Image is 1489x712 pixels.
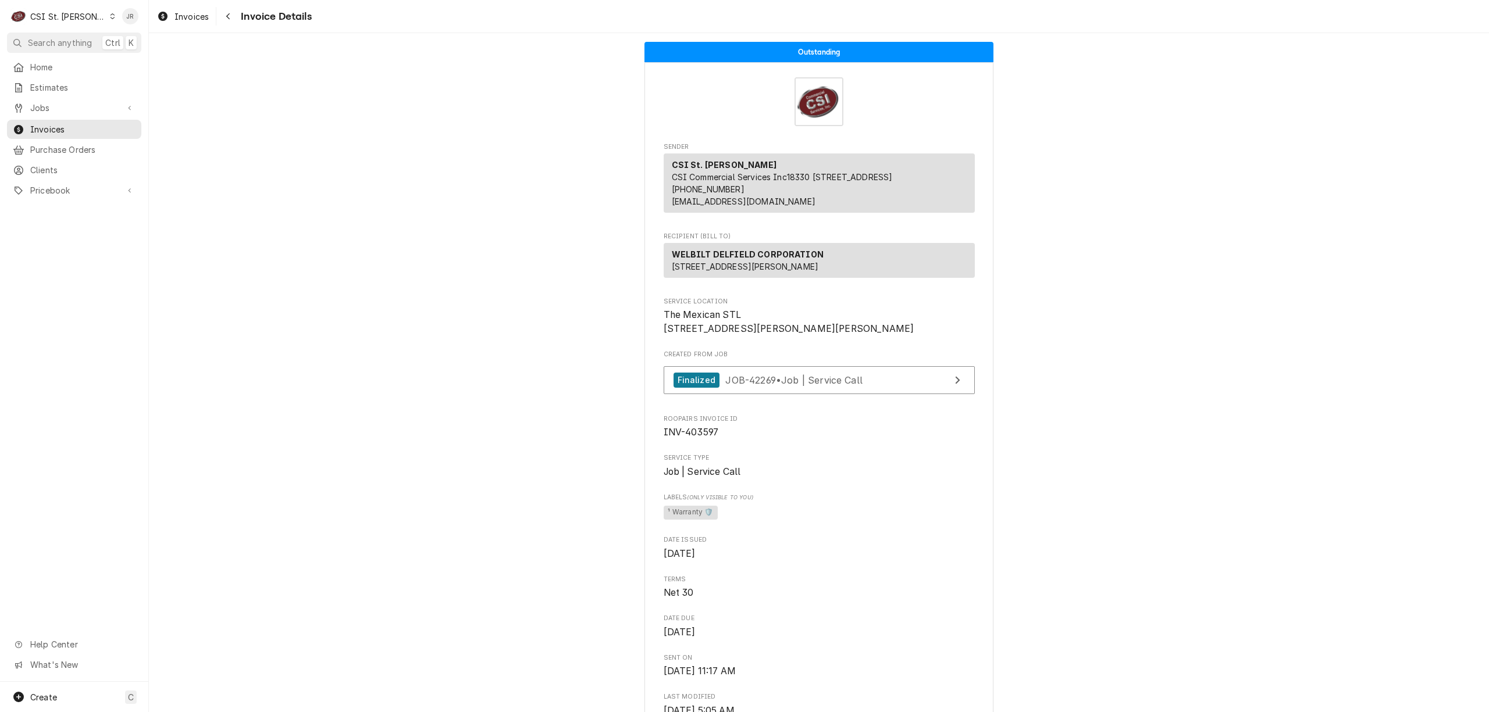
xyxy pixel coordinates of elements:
span: INV-403597 [664,427,719,438]
span: JOB-42269 • Job | Service Call [725,374,863,385]
a: Home [7,58,141,77]
div: Terms [664,575,975,600]
span: Last Modified [664,692,975,702]
button: Navigate back [219,7,237,26]
div: Date Due [664,614,975,639]
span: [STREET_ADDRESS][PERSON_NAME] [672,262,819,271]
span: [object Object] [664,504,975,521]
div: [object Object] [664,493,975,521]
span: Sender [664,142,975,152]
div: Status [644,42,993,62]
a: Invoices [7,120,141,139]
span: Labels [664,493,975,502]
span: [DATE] [664,627,696,638]
span: Sent On [664,653,975,663]
a: [PHONE_NUMBER] [672,184,744,194]
span: Estimates [30,81,136,94]
a: View Job [664,366,975,395]
div: Jessica Rentfro's Avatar [122,8,138,24]
span: Help Center [30,638,134,650]
span: Net 30 [664,587,694,598]
a: Go to What's New [7,655,141,674]
a: Go to Pricebook [7,181,141,200]
span: Sent On [664,664,975,678]
span: What's New [30,659,134,671]
a: Purchase Orders [7,140,141,159]
span: Invoices [30,123,136,135]
span: (Only Visible to You) [687,494,753,500]
span: Service Type [664,465,975,479]
span: Invoice Details [237,9,311,24]
span: Created From Job [664,350,975,359]
div: Recipient (Bill To) [664,243,975,278]
button: Search anythingCtrlK [7,33,141,53]
a: Clients [7,160,141,180]
span: Recipient (Bill To) [664,232,975,241]
span: Date Due [664,614,975,623]
span: Roopairs Invoice ID [664,414,975,424]
div: Sender [664,153,975,217]
span: Terms [664,586,975,600]
span: Service Location [664,308,975,335]
span: Job | Service Call [664,466,741,477]
span: [DATE] 11:17 AM [664,666,736,677]
span: Ctrl [105,37,120,49]
div: Recipient (Bill To) [664,243,975,282]
span: Jobs [30,102,118,114]
div: Service Location [664,297,975,336]
div: Service Type [664,453,975,478]
strong: CSI St. [PERSON_NAME] [672,160,776,170]
span: Create [30,692,57,702]
span: Invoices [174,10,209,23]
img: Logo [795,77,843,126]
span: Clients [30,164,136,176]
span: Purchase Orders [30,144,136,156]
a: [EMAIL_ADDRESS][DOMAIN_NAME] [672,196,815,206]
div: JR [122,8,138,24]
span: Service Location [664,297,975,306]
a: Go to Jobs [7,98,141,117]
span: Search anything [28,37,92,49]
span: Date Due [664,625,975,639]
div: CSI St. [PERSON_NAME] [30,10,106,23]
a: Invoices [152,7,213,26]
div: Finalized [674,373,719,388]
span: CSI Commercial Services Inc18330 [STREET_ADDRESS] [672,172,893,182]
a: Estimates [7,78,141,97]
a: Go to Help Center [7,635,141,654]
div: Sent On [664,653,975,678]
span: Roopairs Invoice ID [664,425,975,439]
span: Home [30,61,136,73]
div: C [10,8,27,24]
div: Invoice Recipient [664,232,975,283]
div: CSI St. Louis's Avatar [10,8,27,24]
div: Date Issued [664,535,975,560]
span: K [129,37,134,49]
div: Sender [664,153,975,213]
span: Date Issued [664,535,975,545]
span: Date Issued [664,547,975,561]
div: Roopairs Invoice ID [664,414,975,439]
span: C [128,691,134,703]
strong: WELBILT DELFIELD CORPORATION [672,249,824,259]
span: Terms [664,575,975,584]
span: Pricebook [30,184,118,196]
span: [DATE] [664,548,696,559]
span: Service Type [664,453,975,463]
span: ¹ Warranty 🛡️ [664,506,718,520]
span: The Mexican STL [STREET_ADDRESS][PERSON_NAME][PERSON_NAME] [664,309,914,334]
div: Created From Job [664,350,975,400]
span: Outstanding [798,48,840,56]
div: Invoice Sender [664,142,975,218]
